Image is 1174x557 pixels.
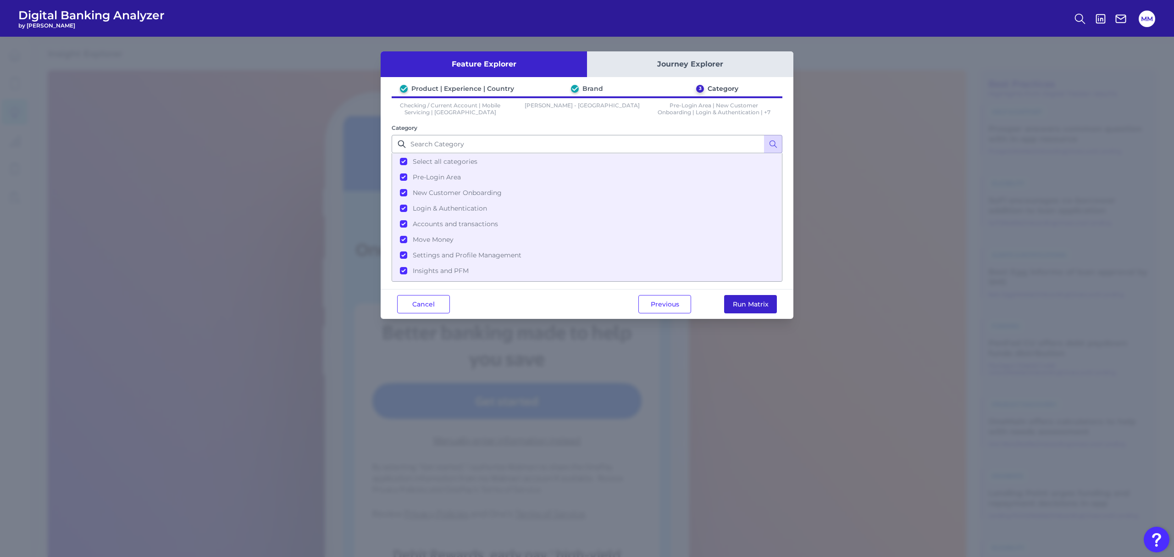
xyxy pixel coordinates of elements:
[1139,11,1155,27] button: MM
[393,201,781,216] button: Login & Authentication
[413,235,454,244] span: Move Money
[393,185,781,201] button: New Customer Onboarding
[582,84,603,93] div: Brand
[392,124,417,131] label: Category
[413,189,502,197] span: New Customer Onboarding
[413,220,498,228] span: Accounts and transactions
[587,51,793,77] button: Journey Explorer
[413,157,477,166] span: Select all categories
[411,84,514,93] div: Product | Experience | Country
[392,102,509,116] p: Checking / Current Account | Mobile Servicing | [GEOGRAPHIC_DATA]
[708,84,738,93] div: Category
[1144,527,1169,552] button: Open Resource Center
[393,232,781,247] button: Move Money
[638,295,691,313] button: Previous
[393,169,781,185] button: Pre-Login Area
[696,85,704,93] div: 3
[393,216,781,232] button: Accounts and transactions
[18,8,165,22] span: Digital Banking Analyzer
[381,51,587,77] button: Feature Explorer
[413,173,461,181] span: Pre-Login Area
[655,102,773,116] p: Pre-Login Area | New Customer Onboarding | Login & Authentication | +7
[524,102,641,116] p: [PERSON_NAME] - [GEOGRAPHIC_DATA]
[392,135,782,153] input: Search Category
[393,247,781,263] button: Settings and Profile Management
[393,278,781,294] button: Alerts
[18,22,165,29] span: by [PERSON_NAME]
[413,267,469,275] span: Insights and PFM
[413,204,487,212] span: Login & Authentication
[393,154,781,169] button: Select all categories
[397,295,450,313] button: Cancel
[724,295,777,313] button: Run Matrix
[393,263,781,278] button: Insights and PFM
[413,251,521,259] span: Settings and Profile Management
